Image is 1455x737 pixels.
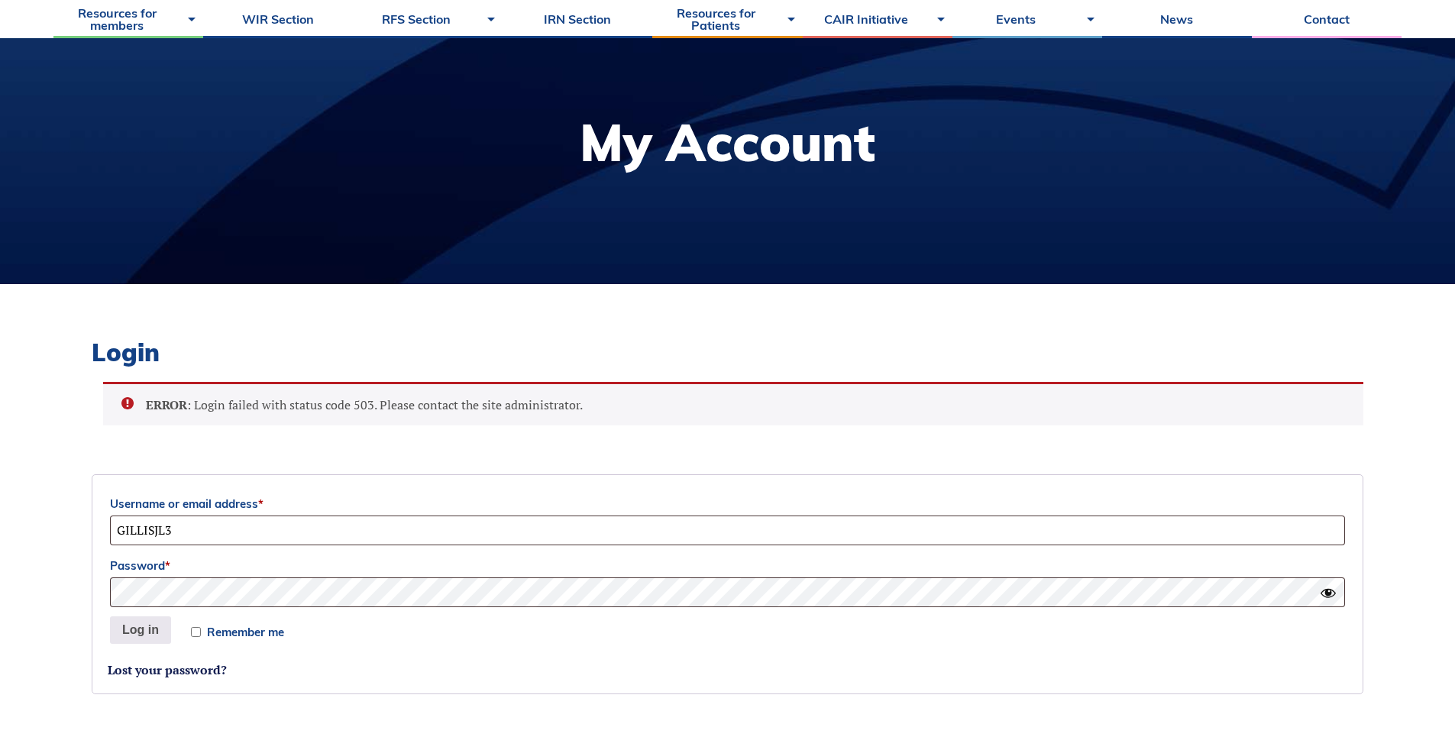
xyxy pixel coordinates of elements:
button: Hide password [1320,584,1337,601]
span: Remember me [207,626,284,638]
label: Password [110,554,1345,577]
button: Log in [110,616,171,644]
li: : Login failed with status code 503. Please contact the site administrator. [146,396,1339,413]
label: Username or email address [110,493,1345,516]
h2: Login [92,338,1363,367]
strong: ERROR [146,396,187,413]
input: Remember me [191,627,201,637]
h1: My Account [580,117,875,168]
a: Lost your password? [108,661,227,678]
